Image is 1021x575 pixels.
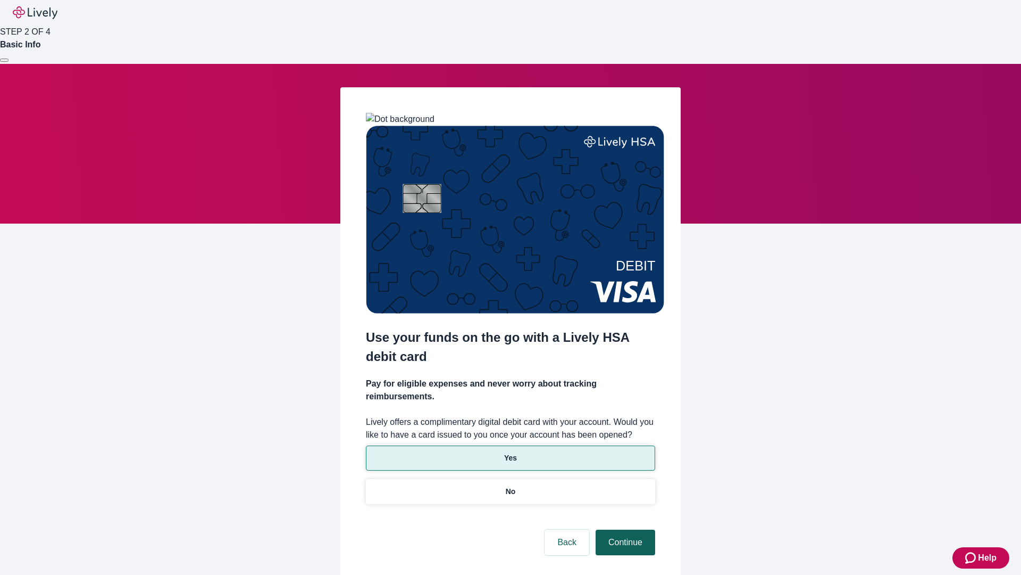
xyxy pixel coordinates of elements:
[952,547,1009,569] button: Zendesk support iconHelp
[366,416,655,441] label: Lively offers a complimentary digital debit card with your account. Would you like to have a card...
[366,377,655,403] h4: Pay for eligible expenses and never worry about tracking reimbursements.
[366,126,664,314] img: Debit card
[366,113,434,126] img: Dot background
[596,530,655,555] button: Continue
[366,446,655,471] button: Yes
[965,552,978,564] svg: Zendesk support icon
[13,6,57,19] img: Lively
[366,479,655,504] button: No
[504,453,517,464] p: Yes
[366,328,655,366] h2: Use your funds on the go with a Lively HSA debit card
[978,552,997,564] span: Help
[545,530,589,555] button: Back
[506,486,516,497] p: No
